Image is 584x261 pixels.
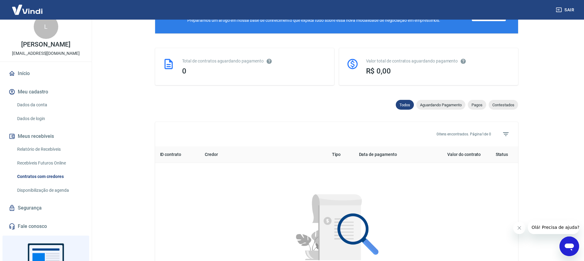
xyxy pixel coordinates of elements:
div: L [34,14,58,39]
div: Preparamos um artigo em nossa base de conhecimento que explica tudo sobre essa nova modalidade de... [187,17,441,24]
th: Credor [200,146,327,163]
th: ID contrato [155,146,200,163]
p: 0 itens encontrados. Página 1 de 0 [437,131,491,137]
p: [EMAIL_ADDRESS][DOMAIN_NAME] [12,50,80,57]
img: Vindi [7,0,47,19]
th: Tipo [327,146,354,163]
a: Segurança [7,201,84,215]
span: Todos [396,103,414,107]
span: Pagos [468,103,486,107]
div: Valor total de contratos aguardando pagamento [366,58,511,64]
div: Aguardando Pagamento [416,100,465,110]
th: Valor do contrato [423,146,486,163]
iframe: Botão para abrir a janela de mensagens [559,236,579,256]
span: Filtros [498,127,513,142]
div: Todos [396,100,414,110]
div: Total de contratos aguardando pagamento [182,58,327,64]
svg: Esses contratos não se referem à Vindi, mas sim a outras instituições. [266,58,272,64]
a: Disponibilização de agenda [15,184,84,197]
a: Contratos com credores [15,170,84,183]
span: Aguardando Pagamento [416,103,465,107]
a: Fale conosco [7,220,84,233]
a: Dados da conta [15,99,84,111]
iframe: Mensagem da empresa [528,221,579,234]
iframe: Fechar mensagem [513,222,525,234]
span: Contestados [489,103,518,107]
span: R$ 0,00 [366,67,391,75]
a: Dados de login [15,112,84,125]
svg: O valor comprometido não se refere a pagamentos pendentes na Vindi e sim como garantia a outras i... [460,58,466,64]
span: Olá! Precisa de ajuda? [4,4,52,9]
p: [PERSON_NAME] [21,41,70,48]
a: Início [7,67,84,80]
div: 0 [182,67,327,75]
button: Meus recebíveis [7,130,84,143]
div: Contestados [489,100,518,110]
th: Status [486,146,518,163]
button: Sair [555,4,577,16]
div: Pagos [468,100,486,110]
a: Recebíveis Futuros Online [15,157,84,169]
th: Data de pagamento [354,146,423,163]
a: Relatório de Recebíveis [15,143,84,156]
button: Meu cadastro [7,85,84,99]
